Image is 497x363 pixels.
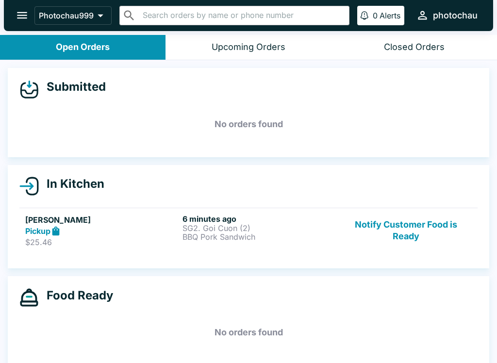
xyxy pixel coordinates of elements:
[19,315,478,350] h5: No orders found
[10,3,34,28] button: open drawer
[340,214,472,247] button: Notify Customer Food is Ready
[182,232,336,241] p: BBQ Pork Sandwich
[182,224,336,232] p: SG2. Goi Cuon (2)
[25,214,179,226] h5: [PERSON_NAME]
[380,11,400,20] p: Alerts
[433,10,478,21] div: photochau
[212,42,285,53] div: Upcoming Orders
[25,226,50,236] strong: Pickup
[182,214,336,224] h6: 6 minutes ago
[412,5,481,26] button: photochau
[39,80,106,94] h4: Submitted
[384,42,445,53] div: Closed Orders
[25,237,179,247] p: $25.46
[39,288,113,303] h4: Food Ready
[373,11,378,20] p: 0
[39,11,94,20] p: Photochau999
[19,107,478,142] h5: No orders found
[56,42,110,53] div: Open Orders
[34,6,112,25] button: Photochau999
[140,9,345,22] input: Search orders by name or phone number
[39,177,104,191] h4: In Kitchen
[19,208,478,253] a: [PERSON_NAME]Pickup$25.466 minutes agoSG2. Goi Cuon (2)BBQ Pork SandwichNotify Customer Food is R...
